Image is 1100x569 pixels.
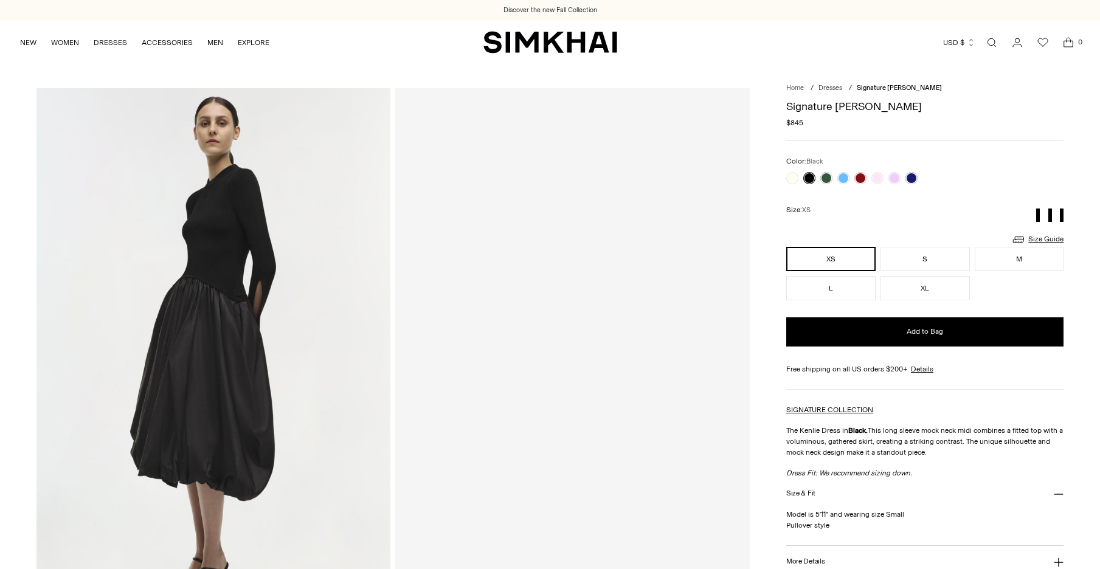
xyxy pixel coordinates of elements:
[849,83,852,94] div: /
[786,117,803,128] span: $845
[51,29,79,56] a: WOMEN
[786,425,1064,458] p: The Kenlie Dress in This long sleeve mock neck midi combines a fitted top with a voluminous, gath...
[907,326,943,337] span: Add to Bag
[975,247,1064,271] button: M
[207,29,223,56] a: MEN
[848,426,868,435] strong: Black.
[786,101,1064,112] h1: Signature [PERSON_NAME]
[786,405,873,414] a: SIGNATURE COLLECTION
[786,478,1064,509] button: Size & Fit
[980,30,1004,55] a: Open search modal
[1011,232,1064,247] a: Size Guide
[94,29,127,56] a: DRESSES
[802,206,811,214] span: XS
[786,156,823,167] label: Color:
[786,84,804,92] a: Home
[786,83,1064,94] nav: breadcrumbs
[1005,30,1029,55] a: Go to the account page
[880,247,970,271] button: S
[786,276,876,300] button: L
[1031,30,1055,55] a: Wishlist
[20,29,36,56] a: NEW
[1074,36,1085,47] span: 0
[786,247,876,271] button: XS
[806,157,823,165] span: Black
[786,364,1064,374] div: Free shipping on all US orders $200+
[786,204,811,216] label: Size:
[142,29,193,56] a: ACCESSORIES
[786,509,1064,531] p: Model is 5'11" and wearing size Small Pullover style
[786,557,825,565] h3: More Details
[880,276,970,300] button: XL
[238,29,269,56] a: EXPLORE
[911,364,933,374] a: Details
[786,489,815,497] h3: Size & Fit
[811,83,814,94] div: /
[786,317,1064,347] button: Add to Bag
[857,84,942,92] span: Signature [PERSON_NAME]
[818,84,842,92] a: Dresses
[483,30,617,54] a: SIMKHAI
[1056,30,1081,55] a: Open cart modal
[503,5,597,15] a: Discover the new Fall Collection
[786,469,912,477] em: Dress Fit: We recommend sizing down.
[943,29,975,56] button: USD $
